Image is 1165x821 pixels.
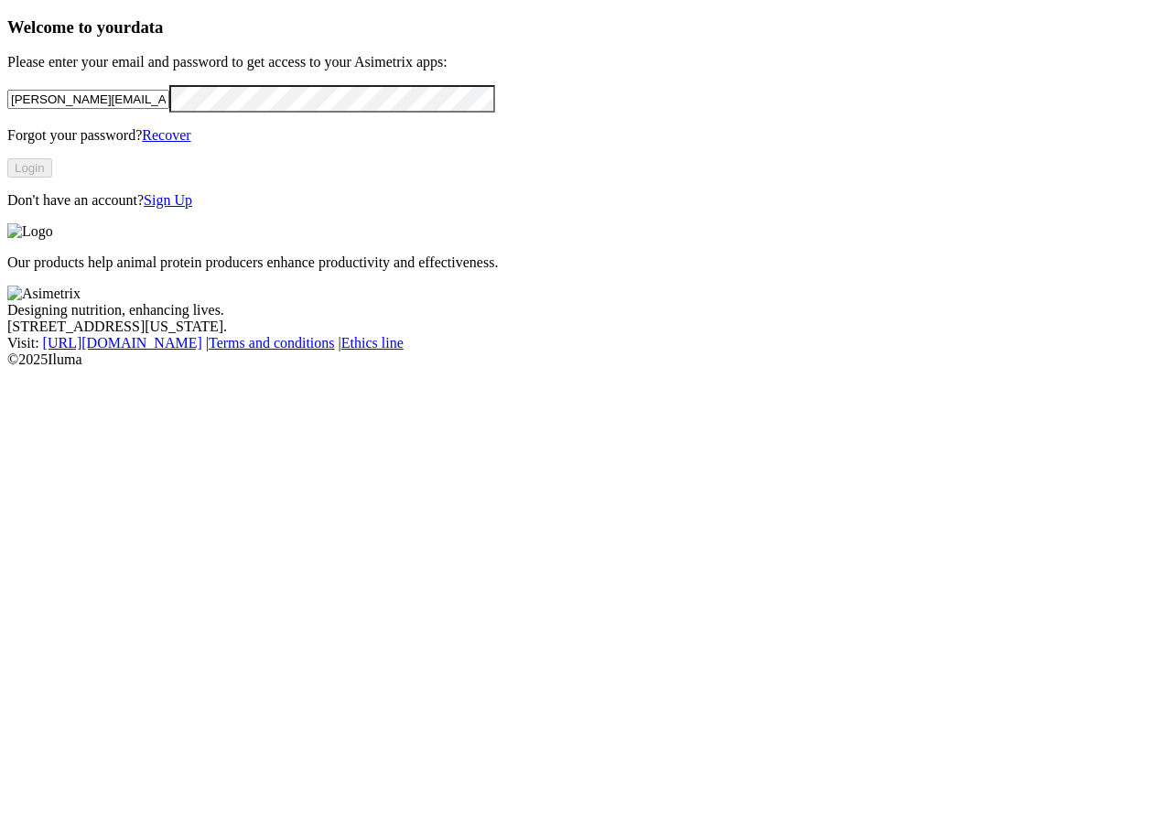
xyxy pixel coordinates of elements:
button: Login [7,158,52,178]
p: Don't have an account? [7,192,1158,209]
input: Your email [7,90,169,109]
img: Logo [7,223,53,240]
p: Forgot your password? [7,127,1158,144]
a: Terms and conditions [209,335,335,351]
div: Visit : | | [7,335,1158,351]
div: © 2025 Iluma [7,351,1158,368]
div: [STREET_ADDRESS][US_STATE]. [7,319,1158,335]
span: data [131,17,163,37]
h3: Welcome to your [7,17,1158,38]
img: Asimetrix [7,286,81,302]
p: Please enter your email and password to get access to your Asimetrix apps: [7,54,1158,70]
a: [URL][DOMAIN_NAME] [43,335,202,351]
p: Our products help animal protein producers enhance productivity and effectiveness. [7,254,1158,271]
a: Recover [142,127,190,143]
a: Sign Up [144,192,192,208]
a: Ethics line [341,335,404,351]
div: Designing nutrition, enhancing lives. [7,302,1158,319]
